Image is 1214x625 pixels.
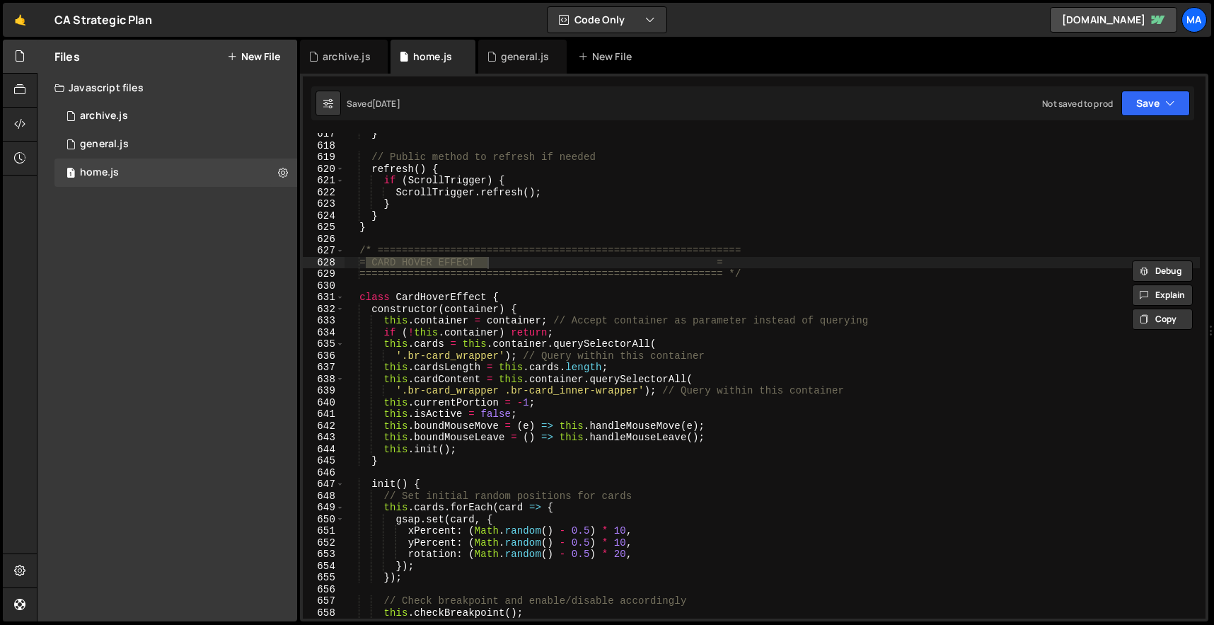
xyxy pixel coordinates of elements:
[303,572,345,584] div: 655
[303,234,345,246] div: 626
[323,50,371,64] div: archive.js
[54,130,297,159] div: 17131/47264.js
[80,166,119,179] div: home.js
[54,11,152,28] div: CA Strategic Plan
[227,51,280,62] button: New File
[303,549,345,561] div: 653
[303,304,345,316] div: 632
[54,49,80,64] h2: Files
[303,537,345,549] div: 652
[303,595,345,607] div: 657
[303,397,345,409] div: 640
[303,514,345,526] div: 650
[303,315,345,327] div: 633
[303,268,345,280] div: 629
[303,525,345,537] div: 651
[1050,7,1177,33] a: [DOMAIN_NAME]
[548,7,666,33] button: Code Only
[303,350,345,362] div: 636
[1181,7,1207,33] a: Ma
[37,74,297,102] div: Javascript files
[501,50,550,64] div: general.js
[303,257,345,269] div: 628
[303,338,345,350] div: 635
[303,362,345,374] div: 637
[303,164,345,176] div: 620
[303,327,345,339] div: 634
[1042,98,1113,110] div: Not saved to prod
[80,110,128,122] div: archive.js
[347,98,400,110] div: Saved
[1132,260,1193,282] button: Debug
[303,292,345,304] div: 631
[303,222,345,234] div: 625
[67,168,75,180] span: 1
[303,198,345,210] div: 623
[303,455,345,467] div: 645
[303,140,345,152] div: 618
[303,210,345,222] div: 624
[54,102,297,130] div: 17131/47521.js
[54,159,297,187] div: 17131/47267.js
[303,187,345,199] div: 622
[303,151,345,164] div: 619
[303,467,345,479] div: 646
[1121,91,1190,116] button: Save
[80,138,129,151] div: general.js
[303,175,345,187] div: 621
[303,420,345,432] div: 642
[303,491,345,503] div: 648
[303,280,345,292] div: 630
[303,561,345,573] div: 654
[303,478,345,491] div: 647
[578,50,637,64] div: New File
[303,607,345,619] div: 658
[372,98,400,110] div: [DATE]
[303,408,345,420] div: 641
[3,3,37,37] a: 🤙
[303,502,345,514] div: 649
[303,245,345,257] div: 627
[303,385,345,397] div: 639
[413,50,452,64] div: home.js
[303,444,345,456] div: 644
[303,432,345,444] div: 643
[303,374,345,386] div: 638
[303,584,345,596] div: 656
[303,128,345,140] div: 617
[1132,309,1193,330] button: Copy
[1132,285,1193,306] button: Explain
